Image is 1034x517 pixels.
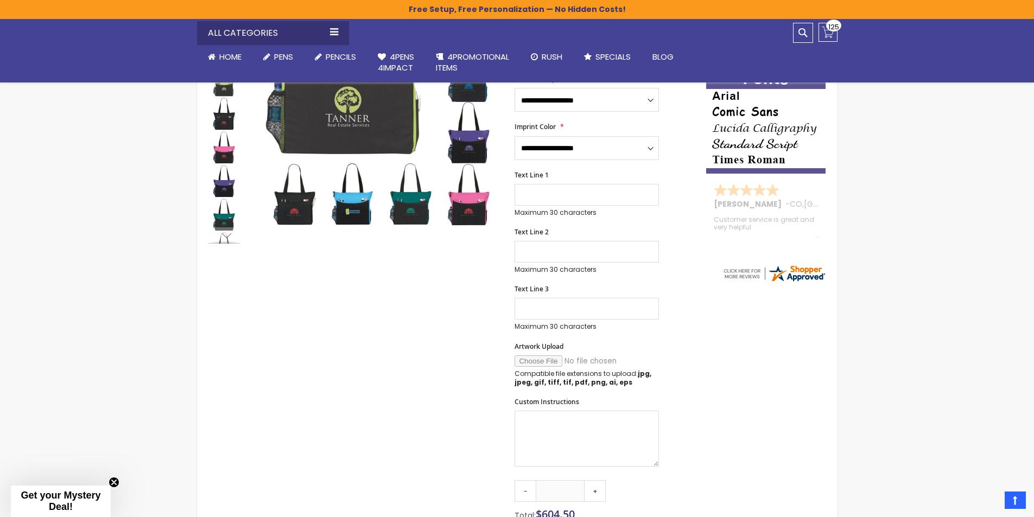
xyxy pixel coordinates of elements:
[515,369,659,387] p: Compatible file extensions to upload:
[819,23,838,42] a: 125
[367,45,425,80] a: 4Pens4impact
[11,486,111,517] div: Get your Mystery Deal!Close teaser
[785,199,884,209] span: - ,
[274,51,293,62] span: Pens
[515,480,536,502] a: -
[326,51,356,62] span: Pencils
[804,199,884,209] span: [GEOGRAPHIC_DATA]
[515,322,659,331] p: Maximum 30 characters
[573,45,642,69] a: Specials
[208,130,242,164] div: TranSport It Custom Tote Bag
[706,69,826,174] img: font-personalization-examples
[304,45,367,69] a: Pencils
[714,216,819,239] div: Customer service is great and very helpful
[21,490,100,512] span: Get your Mystery Deal!
[515,170,549,180] span: Text Line 1
[425,45,520,80] a: 4PROMOTIONALITEMS
[714,199,785,209] span: [PERSON_NAME]
[219,51,242,62] span: Home
[722,264,826,283] img: 4pens.com widget logo
[515,284,549,293] span: Text Line 3
[208,199,240,231] img: TranSport It Custom Tote Bag
[515,265,659,274] p: Maximum 30 characters
[828,22,839,32] span: 125
[595,51,631,62] span: Specials
[197,21,349,45] div: All Categories
[109,477,119,488] button: Close teaser
[652,51,674,62] span: Blog
[436,51,509,73] span: 4PROMOTIONAL ITEMS
[515,208,659,217] p: Maximum 30 characters
[542,51,562,62] span: Rush
[515,342,563,351] span: Artwork Upload
[252,45,304,69] a: Pens
[515,122,556,131] span: Imprint Color
[642,45,684,69] a: Blog
[520,45,573,69] a: Rush
[208,97,242,130] div: TranSport It Custom Tote Bag
[208,164,242,197] div: TranSport It Custom Tote Bag
[515,227,549,237] span: Text Line 2
[790,199,802,209] span: CO
[515,369,651,387] strong: jpg, jpeg, gif, tiff, tif, pdf, png, ai, eps
[208,165,240,197] img: TranSport It Custom Tote Bag
[722,276,826,285] a: 4pens.com certificate URL
[208,131,240,164] img: TranSport It Custom Tote Bag
[208,98,240,130] img: TranSport It Custom Tote Bag
[1005,492,1026,509] a: Top
[208,227,240,244] div: Next
[584,480,606,502] a: +
[208,197,242,231] div: TranSport It Custom Tote Bag
[378,51,414,73] span: 4Pens 4impact
[197,45,252,69] a: Home
[515,397,579,406] span: Custom Instructions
